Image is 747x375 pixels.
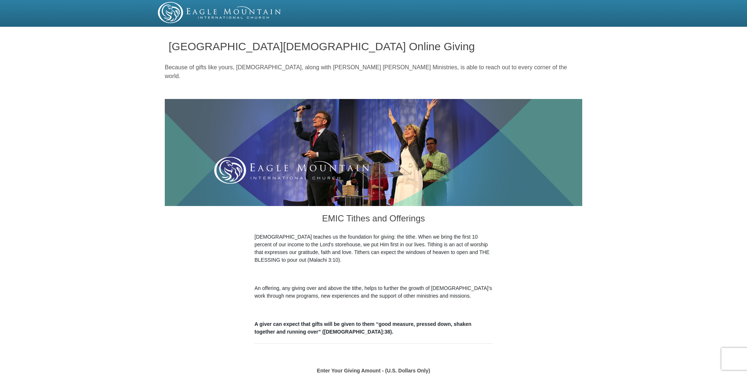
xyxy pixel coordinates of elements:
p: An offering, any giving over and above the tithe, helps to further the growth of [DEMOGRAPHIC_DAT... [254,284,493,300]
b: A giver can expect that gifts will be given to them “good measure, pressed down, shaken together ... [254,321,471,335]
strong: Enter Your Giving Amount - (U.S. Dollars Only) [317,368,430,374]
h3: EMIC Tithes and Offerings [254,206,493,233]
p: [DEMOGRAPHIC_DATA] teaches us the foundation for giving: the tithe. When we bring the first 10 pe... [254,233,493,264]
h1: [GEOGRAPHIC_DATA][DEMOGRAPHIC_DATA] Online Giving [169,40,579,52]
p: Because of gifts like yours, [DEMOGRAPHIC_DATA], along with [PERSON_NAME] [PERSON_NAME] Ministrie... [165,63,582,81]
img: EMIC [158,2,282,23]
